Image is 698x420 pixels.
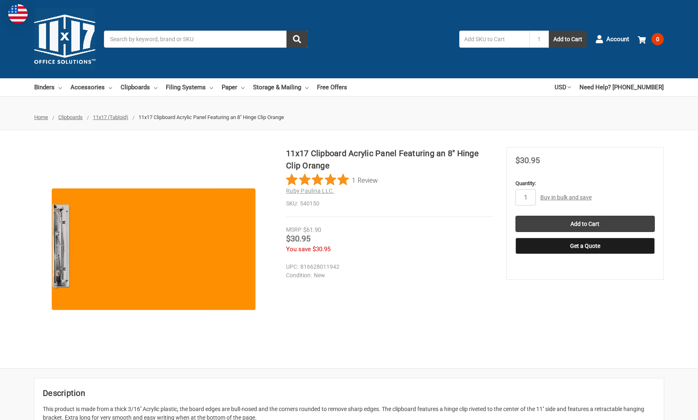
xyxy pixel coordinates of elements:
span: $30.95 [515,155,540,165]
img: duty and tax information for United States [8,4,28,24]
button: Add to Cart [549,31,587,48]
span: 11x17 Clipboard Acrylic Panel Featuring an 8" Hinge Clip Orange [139,114,284,120]
input: Add SKU to Cart [459,31,529,48]
a: USD [555,78,571,96]
a: Binders [34,78,62,96]
h1: 11x17 Clipboard Acrylic Panel Featuring an 8" Hinge Clip Orange [286,147,493,172]
button: Get a Quote [515,238,655,254]
input: Search by keyword, brand or SKU [104,31,308,48]
span: $61.90 [303,226,321,234]
img: 11x17 Clipboard Acrylic Panel Featuring an 8" Hinge Clip Orange [52,147,255,351]
dd: New [286,271,489,280]
span: $30.95 [313,245,330,253]
a: Free Offers [317,78,347,96]
dd: 816628011942 [286,263,489,271]
h2: Description [43,387,655,399]
a: Clipboards [58,114,83,120]
a: 11x17 (Tabloid) [93,114,128,120]
dt: UPC: [286,263,298,271]
a: Need Help? [PHONE_NUMBER] [579,78,664,96]
a: Home [34,114,48,120]
dd: 540150 [286,199,493,208]
a: 0 [638,29,664,50]
a: Clipboards [121,78,157,96]
span: $30.95 [286,234,310,243]
span: You save [286,245,311,253]
dt: SKU: [286,199,298,208]
div: MSRP [286,225,302,234]
a: Ruby Paulina LLC. [286,188,334,194]
dt: Condition: [286,271,312,280]
a: Accessories [70,78,112,96]
input: Add to Cart [515,216,655,232]
span: Account [606,35,629,44]
a: Account [595,29,629,50]
span: 1 Review [352,174,378,186]
button: Rated 5 out of 5 stars from 1 reviews. Jump to reviews. [286,174,378,186]
a: Filing Systems [166,78,213,96]
a: Buy in bulk and save [540,194,592,201]
label: Quantity: [515,179,655,188]
a: Paper [222,78,244,96]
img: 11x17.com [34,9,95,70]
span: 0 [652,33,664,45]
a: Storage & Mailing [253,78,308,96]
